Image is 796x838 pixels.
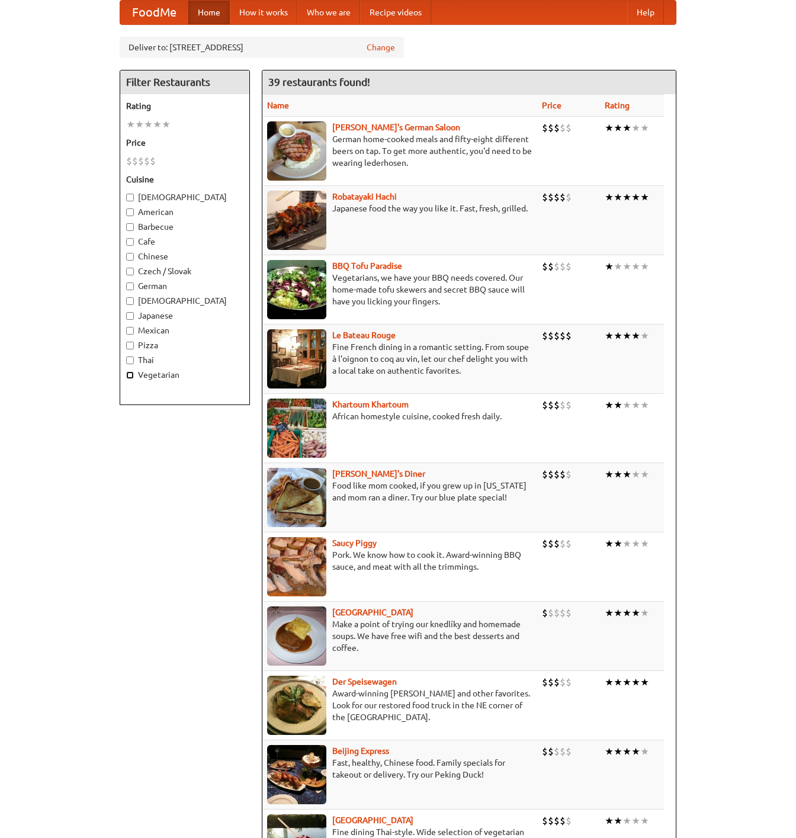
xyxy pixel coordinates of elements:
a: [GEOGRAPHIC_DATA] [332,815,413,825]
li: $ [566,191,572,204]
li: $ [566,329,572,342]
a: BBQ Tofu Paradise [332,261,402,271]
li: ★ [640,745,649,758]
a: FoodMe [120,1,188,24]
li: ★ [605,260,614,273]
li: $ [566,468,572,481]
input: [DEMOGRAPHIC_DATA] [126,194,134,201]
li: $ [554,329,560,342]
li: ★ [605,814,614,827]
label: [DEMOGRAPHIC_DATA] [126,191,243,203]
img: bateaurouge.jpg [267,329,326,389]
label: [DEMOGRAPHIC_DATA] [126,295,243,307]
li: ★ [631,260,640,273]
a: Der Speisewagen [332,677,397,686]
a: [GEOGRAPHIC_DATA] [332,608,413,617]
label: Mexican [126,325,243,336]
a: [PERSON_NAME]'s Diner [332,469,425,479]
a: [PERSON_NAME]'s German Saloon [332,123,460,132]
a: Rating [605,101,630,110]
a: Who we are [297,1,360,24]
li: ★ [605,329,614,342]
li: ★ [153,118,162,131]
li: ★ [614,329,622,342]
li: $ [548,121,554,134]
li: $ [548,399,554,412]
ng-pluralize: 39 restaurants found! [268,76,370,88]
li: $ [542,745,548,758]
li: $ [566,676,572,689]
li: ★ [614,399,622,412]
li: $ [548,676,554,689]
li: $ [566,260,572,273]
p: Pork. We know how to cook it. Award-winning BBQ sauce, and meat with all the trimmings. [267,549,532,573]
h5: Cuisine [126,174,243,185]
p: German home-cooked meals and fifty-eight different beers on tap. To get more authentic, you'd nee... [267,133,532,169]
label: Czech / Slovak [126,265,243,277]
li: ★ [605,121,614,134]
li: $ [560,745,566,758]
li: $ [554,745,560,758]
li: ★ [622,191,631,204]
label: American [126,206,243,218]
li: $ [150,155,156,168]
li: $ [566,606,572,619]
li: ★ [631,676,640,689]
li: ★ [605,191,614,204]
li: ★ [126,118,135,131]
li: ★ [622,329,631,342]
li: $ [566,537,572,550]
li: ★ [622,260,631,273]
li: $ [554,676,560,689]
label: German [126,280,243,292]
li: ★ [605,399,614,412]
b: Khartoum Khartoum [332,400,409,409]
li: $ [566,814,572,827]
h5: Price [126,137,243,149]
li: ★ [622,676,631,689]
input: German [126,282,134,290]
img: czechpoint.jpg [267,606,326,666]
li: $ [554,468,560,481]
li: $ [542,676,548,689]
li: ★ [614,676,622,689]
input: American [126,208,134,216]
li: $ [560,606,566,619]
li: ★ [631,329,640,342]
li: $ [560,260,566,273]
label: Cafe [126,236,243,248]
li: ★ [135,118,144,131]
li: $ [560,537,566,550]
li: ★ [640,814,649,827]
a: Beijing Express [332,746,389,756]
a: Name [267,101,289,110]
li: ★ [631,191,640,204]
a: Price [542,101,561,110]
p: Fast, healthy, Chinese food. Family specials for takeout or delivery. Try our Peking Duck! [267,757,532,781]
li: $ [542,121,548,134]
input: Mexican [126,327,134,335]
input: Chinese [126,253,134,261]
li: ★ [622,468,631,481]
label: Japanese [126,310,243,322]
label: Thai [126,354,243,366]
li: $ [548,745,554,758]
li: ★ [631,537,640,550]
p: Japanese food the way you like it. Fast, fresh, grilled. [267,203,532,214]
img: esthers.jpg [267,121,326,181]
li: ★ [631,399,640,412]
li: ★ [640,606,649,619]
li: $ [548,537,554,550]
input: [DEMOGRAPHIC_DATA] [126,297,134,305]
li: ★ [622,121,631,134]
input: Japanese [126,312,134,320]
img: beijing.jpg [267,745,326,804]
li: $ [554,814,560,827]
img: robatayaki.jpg [267,191,326,250]
img: saucy.jpg [267,537,326,596]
